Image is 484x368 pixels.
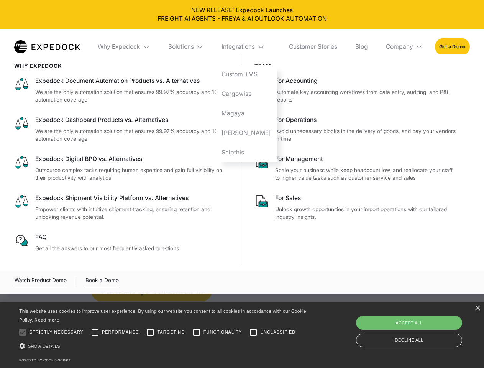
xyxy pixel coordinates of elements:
div: Integrations [216,29,277,65]
div: Why Expedock [92,29,156,65]
a: Shipthis [216,143,277,162]
p: Unlock growth opportunities in your import operations with our tailored industry insights. [275,205,458,221]
p: Outsource complex tasks requiring human expertise and gain full visibility on their productivity ... [35,166,230,182]
a: For AccountingAutomate key accounting workflows from data entry, auditing, and P&L reports [254,77,458,104]
div: For Accounting [275,77,458,85]
div: Team [254,63,458,69]
div: Expedock Document Automation Products vs. Alternatives [35,77,230,85]
a: Powered by cookie-script [19,358,71,362]
div: Show details [19,341,309,352]
div: For Operations [275,116,458,124]
p: Get all the answers to our most frequently asked questions [35,245,230,253]
div: Solutions [168,43,194,51]
a: Get a Demo [435,38,470,55]
span: This website uses cookies to improve user experience. By using our website you consent to all coo... [19,309,306,323]
span: Functionality [203,329,242,335]
a: Expedock Digital BPO vs. AlternativesOutsource complex tasks requiring human expertise and gain f... [14,155,230,182]
div: Watch Product Demo [15,276,67,288]
a: FAQGet all the answers to our most frequently asked questions [14,233,230,252]
div: For Sales [275,194,458,202]
a: Customer Stories [283,29,343,65]
a: Magaya [216,103,277,123]
a: Book a Demo [85,276,119,288]
iframe: Chat Widget [356,285,484,368]
a: Cargowise [216,84,277,104]
div: Expedock Dashboard Products vs. Alternatives [35,116,230,124]
span: Performance [102,329,139,335]
span: Strictly necessary [30,329,84,335]
p: Avoid unnecessary blocks in the delivery of goods, and pay your vendors in time [275,127,458,143]
div: Integrations [221,43,255,51]
a: Custom TMS [216,65,277,84]
span: Show details [28,344,60,348]
div: WHy Expedock [14,63,230,69]
p: We are the only automation solution that ensures 99.97% accuracy and 100% automation coverage [35,127,230,143]
div: Expedock Shipment Visibility Platform vs. Alternatives [35,194,230,202]
p: Automate key accounting workflows from data entry, auditing, and P&L reports [275,88,458,104]
div: Expedock Digital BPO vs. Alternatives [35,155,230,163]
span: Targeting [157,329,185,335]
p: Scale your business while keep headcount low, and reallocate your staff to higher value tasks suc... [275,166,458,182]
a: For OperationsAvoid unnecessary blocks in the delivery of goods, and pay your vendors in time [254,116,458,143]
a: Expedock Document Automation Products vs. AlternativesWe are the only automation solution that en... [14,77,230,104]
div: FAQ [35,233,230,242]
a: FREIGHT AI AGENTS - FREYA & AI OUTLOOK AUTOMATION [6,15,478,23]
p: We are the only automation solution that ensures 99.97% accuracy and 100% automation coverage [35,88,230,104]
a: Read more [34,317,59,323]
a: Expedock Shipment Visibility Platform vs. AlternativesEmpower clients with intuitive shipment tra... [14,194,230,221]
nav: Integrations [216,65,277,162]
a: For ManagementScale your business while keep headcount low, and reallocate your staff to higher v... [254,155,458,182]
span: Unclassified [260,329,295,335]
a: Expedock Dashboard Products vs. AlternativesWe are the only automation solution that ensures 99.9... [14,116,230,143]
div: NEW RELEASE: Expedock Launches [6,6,478,23]
a: For SalesUnlock growth opportunities in your import operations with our tailored industry insights. [254,194,458,221]
a: open lightbox [15,276,67,288]
a: Blog [349,29,374,65]
div: Why Expedock [98,43,140,51]
p: Empower clients with intuitive shipment tracking, ensuring retention and unlocking revenue potent... [35,205,230,221]
div: Company [386,43,413,51]
a: [PERSON_NAME] [216,123,277,143]
div: Solutions [162,29,210,65]
div: For Management [275,155,458,163]
div: Company [380,29,429,65]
